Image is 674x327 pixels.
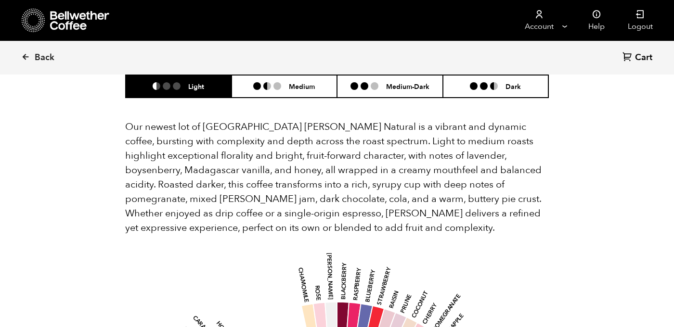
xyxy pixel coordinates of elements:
h6: Light [188,82,204,90]
h6: Medium [289,82,315,90]
span: Back [35,52,54,63]
a: Cart [622,51,655,64]
span: Cart [635,52,652,63]
h6: Dark [505,82,521,90]
h6: Medium-Dark [386,82,429,90]
p: Our newest lot of [GEOGRAPHIC_DATA] [PERSON_NAME] Natural is a vibrant and dynamic coffee, bursti... [125,120,549,235]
